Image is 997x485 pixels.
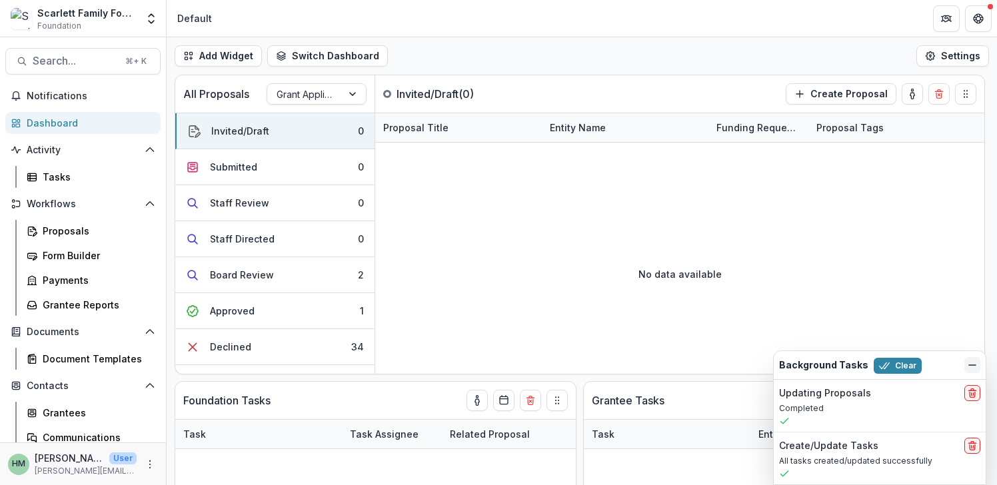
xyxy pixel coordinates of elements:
div: Task [175,420,342,448]
button: Invited/Draft0 [175,113,375,149]
div: 0 [358,160,364,174]
div: Default [177,11,212,25]
div: 0 [358,196,364,210]
button: Open entity switcher [142,5,161,32]
button: Approved1 [175,293,375,329]
button: Switch Dashboard [267,45,388,67]
button: delete [964,385,980,401]
button: More [142,456,158,472]
div: Scarlett Family Foundation [37,6,137,20]
button: Drag [546,390,568,411]
a: Grantee Reports [21,294,161,316]
div: Proposal Tags [808,113,975,142]
div: Declined [210,340,251,354]
button: delete [964,438,980,454]
a: Document Templates [21,348,161,370]
div: Entity Name [542,113,708,142]
div: Task [584,420,750,448]
div: Task Assignee [342,420,442,448]
div: Task [584,427,622,441]
p: Invited/Draft ( 0 ) [397,86,497,102]
div: Payments [43,273,150,287]
div: Task [175,427,214,441]
div: Approved [210,304,255,318]
button: Get Help [965,5,992,32]
p: Grantee Tasks [592,392,664,408]
div: Submitted [210,160,257,174]
p: User [109,452,137,464]
button: Submitted0 [175,149,375,185]
button: Clear [874,358,922,374]
nav: breadcrumb [172,9,217,28]
a: Proposals [21,220,161,242]
p: [PERSON_NAME][EMAIL_ADDRESS][DOMAIN_NAME] [35,465,137,477]
a: Grantees [21,402,161,424]
div: Proposal Title [375,113,542,142]
div: Task Assignee [342,427,427,441]
a: Dashboard [5,112,161,134]
button: Dismiss [964,357,980,373]
div: Board Review [210,268,274,282]
h2: Create/Update Tasks [779,440,878,452]
div: Invited/Draft [211,124,269,138]
div: Proposal Title [375,121,457,135]
div: ⌘ + K [123,54,149,69]
div: Entity Name [542,121,614,135]
div: 1 [360,304,364,318]
div: Staff Review [210,196,269,210]
span: Foundation [37,20,81,32]
p: Foundation Tasks [183,392,271,408]
span: Notifications [27,91,155,102]
button: Delete card [520,390,541,411]
div: Funding Requested [708,121,808,135]
button: Open Contacts [5,375,161,396]
div: 0 [358,124,364,138]
h2: Updating Proposals [779,388,871,399]
div: 2 [358,268,364,282]
a: Payments [21,269,161,291]
div: 0 [358,232,364,246]
div: Form Builder [43,248,150,262]
span: Workflows [27,199,139,210]
span: Contacts [27,380,139,392]
button: Declined34 [175,329,375,365]
a: Tasks [21,166,161,188]
p: All Proposals [183,86,249,102]
div: Proposal Tags [808,121,892,135]
div: Related Proposal [442,420,608,448]
div: Entity [750,427,792,441]
div: Haley Miller [12,460,25,468]
div: Grantees [43,406,150,420]
button: Notifications [5,85,161,107]
button: Board Review2 [175,257,375,293]
button: Drag [955,83,976,105]
div: Funding Requested [708,113,808,142]
div: Entity [750,420,917,448]
a: Form Builder [21,244,161,266]
a: Communications [21,426,161,448]
div: 34 [351,340,364,354]
button: Open Documents [5,321,161,342]
p: [PERSON_NAME] [35,451,104,465]
button: Partners [933,5,960,32]
p: Completed [779,402,980,414]
button: Calendar [493,390,514,411]
div: Grantee Reports [43,298,150,312]
div: Tasks [43,170,150,184]
div: Document Templates [43,352,150,366]
button: toggle-assigned-to-me [902,83,923,105]
button: Staff Review0 [175,185,375,221]
div: Related Proposal [442,427,538,441]
div: Staff Directed [210,232,275,246]
p: No data available [638,267,722,281]
div: Communications [43,430,150,444]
